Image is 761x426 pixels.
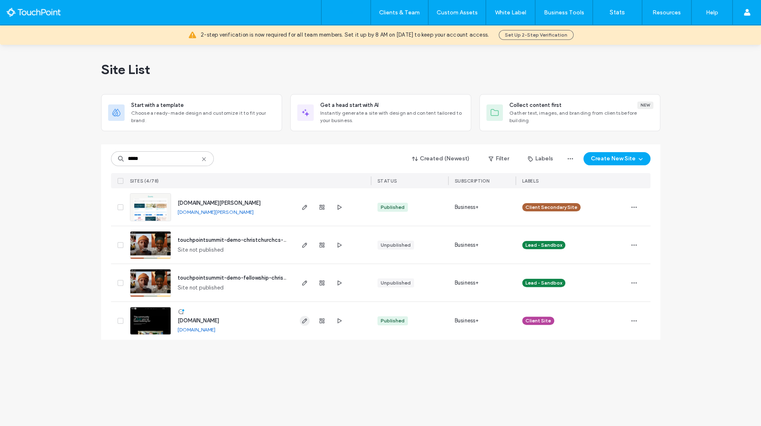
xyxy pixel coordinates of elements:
[381,241,411,249] div: Unpublished
[339,9,353,16] label: Sites
[178,317,219,324] a: [DOMAIN_NAME]
[131,109,275,124] span: Choose a ready-made design and customize it to fit your brand.
[583,152,650,165] button: Create New Site
[178,275,303,281] a: touchpointsummit-demo-fellowship-christian-org
[178,326,215,333] a: [DOMAIN_NAME]
[320,109,464,124] span: Instantly generate a site with design and content tailored to your business.
[509,109,653,124] span: Gather text, images, and branding from clients before building.
[455,203,479,211] span: Business+
[19,6,36,13] span: Help
[379,9,420,16] label: Clients & Team
[652,9,681,16] label: Resources
[101,94,282,131] div: Start with a templateChoose a ready-made design and customize it to fit your brand.
[178,200,261,206] a: [DOMAIN_NAME][PERSON_NAME]
[499,30,574,40] button: Set Up 2-Step Verification
[525,317,551,324] span: Client Site
[495,9,526,16] label: White Label
[525,241,562,249] span: Lead - Sandbox
[480,152,517,165] button: Filter
[381,317,405,324] div: Published
[320,101,379,109] span: Get a head start with AI
[131,101,184,109] span: Start with a template
[544,9,584,16] label: Business Tools
[637,102,653,109] div: New
[178,284,224,292] span: Site not published
[525,279,562,287] span: Lead - Sandbox
[381,279,411,287] div: Unpublished
[381,204,405,211] div: Published
[201,31,489,39] span: 2-step verification is now required for all team members. Set it up by 8 AM on [DATE] to keep you...
[101,61,150,78] span: Site List
[455,241,479,249] span: Business+
[509,101,562,109] span: Collect content first
[455,317,479,325] span: Business+
[130,178,159,184] span: SITES (4/78)
[706,9,718,16] label: Help
[437,9,478,16] label: Custom Assets
[455,279,479,287] span: Business+
[290,94,471,131] div: Get a head start with AIInstantly generate a site with design and content tailored to your business.
[178,209,254,215] a: [DOMAIN_NAME][PERSON_NAME]
[525,204,577,211] span: Client Secondary Site
[520,152,560,165] button: Labels
[178,246,224,254] span: Site not published
[610,9,625,16] label: Stats
[455,178,490,184] span: SUBSCRIPTION
[405,152,477,165] button: Created (Newest)
[377,178,397,184] span: STATUS
[522,178,539,184] span: LABELS
[479,94,660,131] div: Collect content firstNewGather text, images, and branding from clients before building.
[178,237,291,243] a: touchpointsummit-demo-christchurchcs-org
